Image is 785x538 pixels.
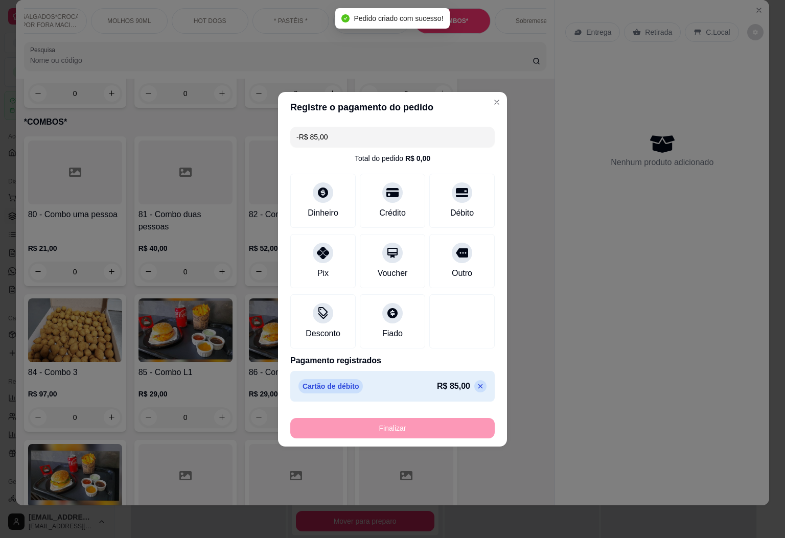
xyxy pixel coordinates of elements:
[308,207,338,219] div: Dinheiro
[355,153,430,163] div: Total do pedido
[452,267,472,279] div: Outro
[298,379,363,393] p: Cartão de débito
[296,127,489,147] input: Ex.: hambúrguer de cordeiro
[405,153,430,163] div: R$ 0,00
[378,267,408,279] div: Voucher
[306,328,340,340] div: Desconto
[341,14,350,22] span: check-circle
[278,92,507,123] header: Registre o pagamento do pedido
[354,14,443,22] span: Pedido criado com sucesso!
[437,380,470,392] p: R$ 85,00
[317,267,329,279] div: Pix
[382,328,403,340] div: Fiado
[379,207,406,219] div: Crédito
[450,207,474,219] div: Débito
[489,94,505,110] button: Close
[290,355,495,367] p: Pagamento registrados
